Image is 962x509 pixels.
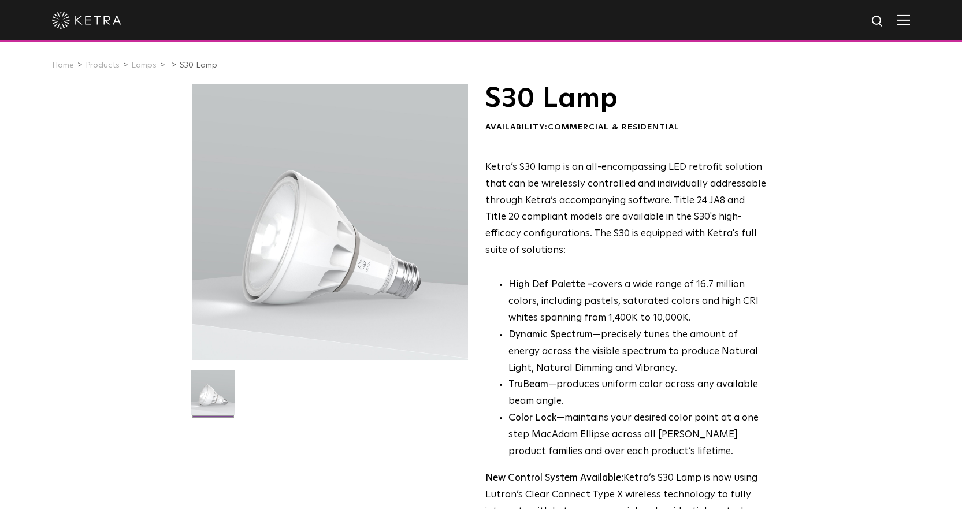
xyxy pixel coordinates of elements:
[508,280,592,289] strong: High Def Palette -
[508,380,548,389] strong: TruBeam
[131,61,157,69] a: Lamps
[508,277,767,327] p: covers a wide range of 16.7 million colors, including pastels, saturated colors and high CRI whit...
[485,162,766,255] span: Ketra’s S30 lamp is an all-encompassing LED retrofit solution that can be wirelessly controlled a...
[52,61,74,69] a: Home
[180,61,217,69] a: S30 Lamp
[508,413,556,423] strong: Color Lock
[508,410,767,460] li: —maintains your desired color point at a one step MacAdam Ellipse across all [PERSON_NAME] produc...
[508,327,767,377] li: —precisely tunes the amount of energy across the visible spectrum to produce Natural Light, Natur...
[548,123,679,131] span: Commercial & Residential
[52,12,121,29] img: ketra-logo-2019-white
[191,370,235,423] img: S30-Lamp-Edison-2021-Web-Square
[485,473,623,483] strong: New Control System Available:
[86,61,120,69] a: Products
[897,14,910,25] img: Hamburger%20Nav.svg
[508,330,593,340] strong: Dynamic Spectrum
[485,84,767,113] h1: S30 Lamp
[508,377,767,410] li: —produces uniform color across any available beam angle.
[871,14,885,29] img: search icon
[485,122,767,133] div: Availability:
